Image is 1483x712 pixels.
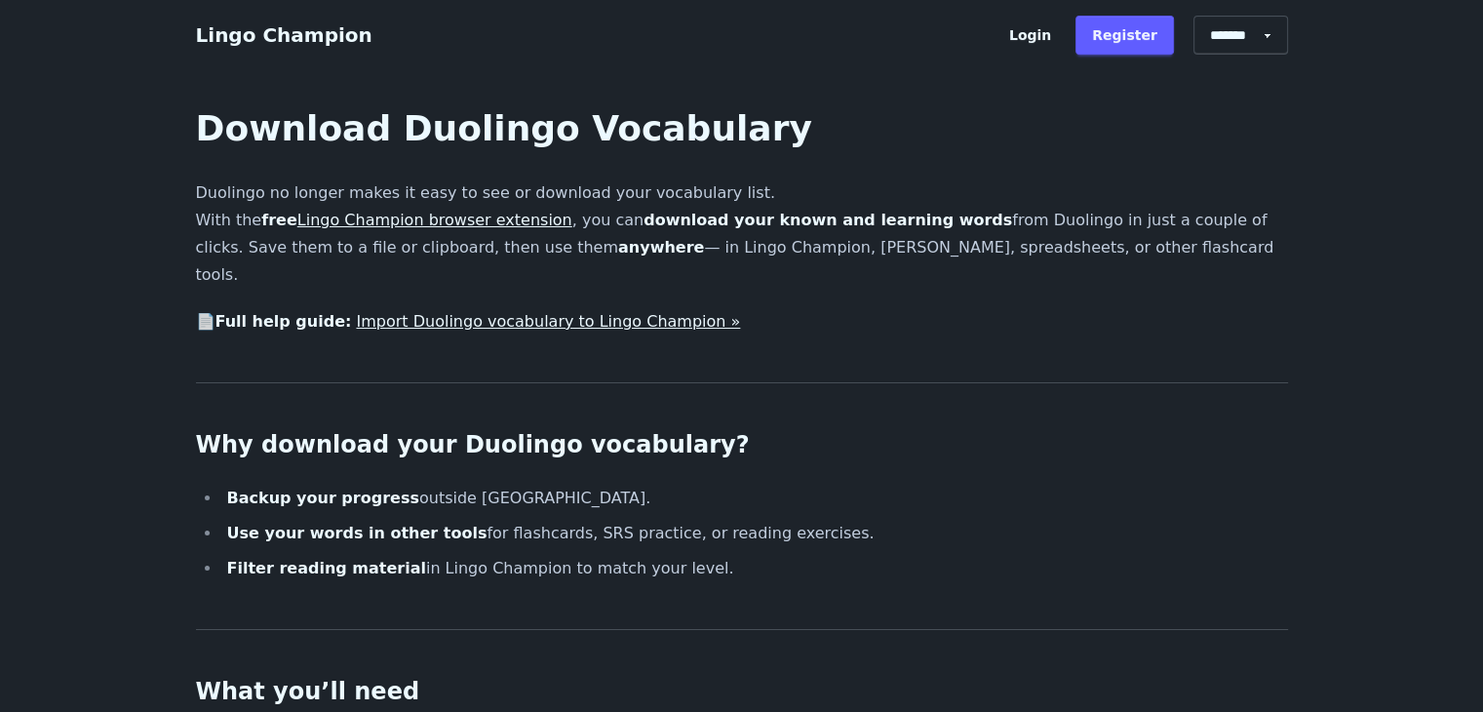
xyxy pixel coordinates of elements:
a: Lingo Champion [196,23,372,47]
strong: Use your words in other tools [227,524,488,542]
p: Duolingo no longer makes it easy to see or download your vocabulary list. With the , you can from... [196,179,1288,289]
a: Register [1075,16,1174,55]
strong: anywhere [618,238,704,257]
a: Lingo Champion browser extension [297,211,572,229]
strong: Filter reading material [227,559,426,577]
h2: Why download your Duolingo vocabulary? [196,430,1288,461]
a: Import Duolingo vocabulary to Lingo Champion » [356,312,740,331]
strong: Backup your progress [227,489,419,507]
p: 📄 [196,308,1288,336]
li: in Lingo Champion to match your level. [221,555,1288,582]
li: for flashcards, SRS practice, or reading exercises. [221,520,1288,547]
strong: free [261,211,572,229]
strong: Full help guide: [215,312,352,331]
a: Login [993,16,1068,55]
li: outside [GEOGRAPHIC_DATA]. [221,485,1288,512]
h2: What you’ll need [196,677,1288,708]
strong: download your known and learning words [644,211,1012,229]
h1: Download Duolingo Vocabulary [196,109,1288,148]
